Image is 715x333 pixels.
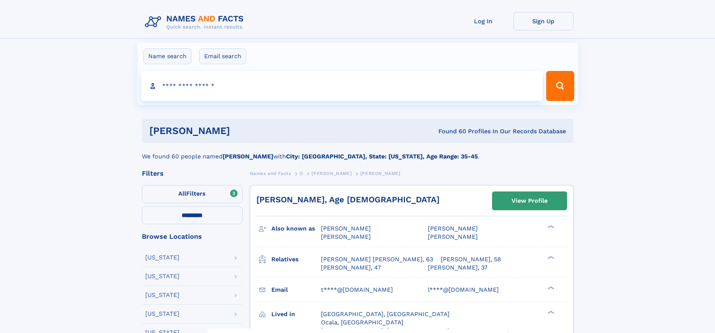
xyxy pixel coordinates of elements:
[360,171,400,176] span: [PERSON_NAME]
[546,71,574,101] button: Search Button
[178,190,186,197] span: All
[271,308,321,321] h3: Lived in
[223,153,273,160] b: [PERSON_NAME]
[312,171,352,176] span: [PERSON_NAME]
[334,127,566,136] div: Found 60 Profiles In Our Records Database
[312,169,352,178] a: [PERSON_NAME]
[142,170,242,177] div: Filters
[321,233,371,240] span: [PERSON_NAME]
[321,225,371,232] span: [PERSON_NAME]
[142,12,250,32] img: Logo Names and Facts
[199,48,246,64] label: Email search
[546,285,555,290] div: ❯
[271,253,321,266] h3: Relatives
[428,264,488,272] a: [PERSON_NAME], 37
[453,12,513,30] a: Log In
[321,255,433,264] a: [PERSON_NAME] [PERSON_NAME], 63
[145,292,179,298] div: [US_STATE]
[142,185,242,203] label: Filters
[149,126,334,136] h1: [PERSON_NAME]
[513,12,574,30] a: Sign Up
[271,222,321,235] h3: Also known as
[321,264,381,272] a: [PERSON_NAME], 47
[271,283,321,296] h3: Email
[142,143,574,161] div: We found 60 people named with .
[546,225,555,229] div: ❯
[286,153,478,160] b: City: [GEOGRAPHIC_DATA], State: [US_STATE], Age Range: 35-45
[546,255,555,260] div: ❯
[300,169,303,178] a: O
[143,48,191,64] label: Name search
[256,195,440,204] a: [PERSON_NAME], Age [DEMOGRAPHIC_DATA]
[492,192,567,210] a: View Profile
[250,169,291,178] a: Names and Facts
[145,311,179,317] div: [US_STATE]
[145,255,179,261] div: [US_STATE]
[141,71,543,101] input: search input
[142,233,242,240] div: Browse Locations
[300,171,303,176] span: O
[145,273,179,279] div: [US_STATE]
[512,192,548,209] div: View Profile
[428,233,478,240] span: [PERSON_NAME]
[428,225,478,232] span: [PERSON_NAME]
[441,255,501,264] a: [PERSON_NAME], 58
[321,310,450,318] span: [GEOGRAPHIC_DATA], [GEOGRAPHIC_DATA]
[546,310,555,315] div: ❯
[321,319,403,326] span: Ocala, [GEOGRAPHIC_DATA]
